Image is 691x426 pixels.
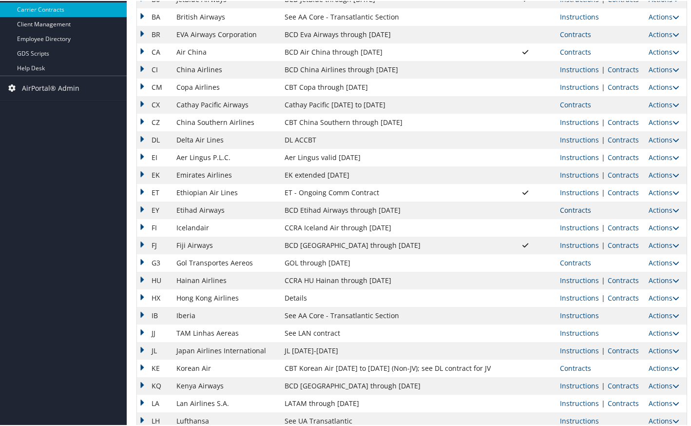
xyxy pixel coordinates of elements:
td: EI [137,148,172,165]
td: China Southern Airlines [172,113,280,130]
td: KE [137,359,172,376]
td: DL ACCBT [280,130,496,148]
span: | [599,275,608,284]
a: Actions [649,64,679,73]
a: Actions [649,380,679,389]
td: GOL through [DATE] [280,253,496,271]
td: BCD China Airlines through [DATE] [280,60,496,78]
a: Actions [649,99,679,108]
a: View Ticketing Instructions [560,152,599,161]
a: View Contracts [608,64,639,73]
td: Emirates Airlines [172,165,280,183]
a: View Contracts [560,204,591,214]
td: See AA Core - Transatlantic Section [280,306,496,324]
a: Actions [649,327,679,337]
td: CI [137,60,172,78]
td: DL [137,130,172,148]
td: CCRA HU Hainan through [DATE] [280,271,496,288]
a: View Contracts [608,345,639,354]
a: Actions [649,204,679,214]
a: View Ticketing Instructions [560,81,599,91]
td: EY [137,201,172,218]
td: IB [137,306,172,324]
a: View Ticketing Instructions [560,169,599,179]
td: CBT China Southern through [DATE] [280,113,496,130]
td: Aer Lingus P.L.C. [172,148,280,165]
td: TAM Linhas Aereas [172,324,280,341]
td: Iberia [172,306,280,324]
a: Actions [649,415,679,425]
a: Actions [649,29,679,38]
span: | [599,222,608,231]
td: Gol Transportes Aereos [172,253,280,271]
td: Cathay Pacific Airways [172,95,280,113]
td: Copa Airlines [172,78,280,95]
a: Actions [649,398,679,407]
span: | [599,398,608,407]
a: Actions [649,363,679,372]
td: BR [137,25,172,42]
td: CX [137,95,172,113]
a: Actions [649,310,679,319]
span: | [599,81,608,91]
a: Actions [649,117,679,126]
a: Actions [649,81,679,91]
a: View Contracts [560,46,591,56]
td: Hainan Airlines [172,271,280,288]
span: | [599,117,608,126]
td: CM [137,78,172,95]
td: Details [280,288,496,306]
a: Actions [649,222,679,231]
td: See AA Core - Transatlantic Section [280,7,496,25]
a: View Ticketing Instructions [560,345,599,354]
td: BCD Air China through [DATE] [280,42,496,60]
td: CZ [137,113,172,130]
a: View Ticketing Instructions [560,398,599,407]
a: View Ticketing Instructions [560,240,599,249]
td: Hong Kong Airlines [172,288,280,306]
span: | [599,345,608,354]
td: HU [137,271,172,288]
span: | [599,187,608,196]
span: | [599,169,608,179]
a: View Contracts [560,29,591,38]
span: | [599,240,608,249]
td: Japan Airlines International [172,341,280,359]
a: View Contracts [608,275,639,284]
a: View Ticketing Instructions [560,327,599,337]
a: Actions [649,11,679,20]
td: See LAN contract [280,324,496,341]
td: ET [137,183,172,201]
a: View Ticketing Instructions [560,187,599,196]
a: View Ticketing Instructions [560,292,599,302]
td: HX [137,288,172,306]
a: Actions [649,134,679,143]
td: Ethiopian Air Lines [172,183,280,201]
a: View Ticketing Instructions [560,380,599,389]
a: Actions [649,152,679,161]
a: Actions [649,275,679,284]
td: EVA Airways Corporation [172,25,280,42]
span: | [599,134,608,143]
td: CA [137,42,172,60]
span: AirPortal® Admin [22,75,79,100]
a: Actions [649,292,679,302]
td: BCD Etihad Airways through [DATE] [280,201,496,218]
td: BCD [GEOGRAPHIC_DATA] through [DATE] [280,236,496,253]
a: View Contracts [608,222,639,231]
td: Cathay Pacific [DATE] to [DATE] [280,95,496,113]
a: View Ticketing Instructions [560,415,599,425]
span: | [599,292,608,302]
a: View Contracts [608,380,639,389]
span: | [599,64,608,73]
td: CCRA Iceland Air through [DATE] [280,218,496,236]
td: LATAM through [DATE] [280,394,496,411]
td: Icelandair [172,218,280,236]
a: View Ticketing Instructions [560,64,599,73]
td: KQ [137,376,172,394]
a: Actions [649,345,679,354]
td: CBT Copa through [DATE] [280,78,496,95]
td: JJ [137,324,172,341]
a: View Contracts [608,187,639,196]
td: Lan Airlines S.A. [172,394,280,411]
